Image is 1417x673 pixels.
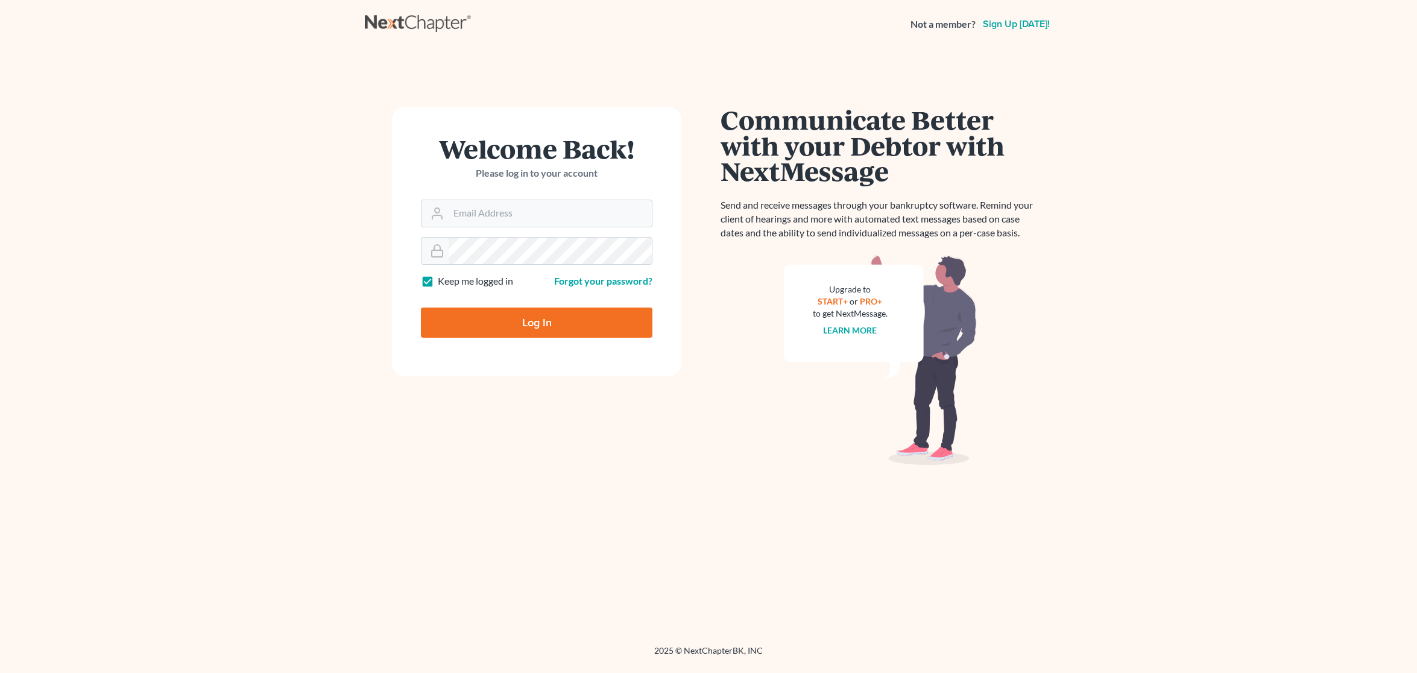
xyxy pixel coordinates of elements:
[813,283,888,295] div: Upgrade to
[860,296,883,306] a: PRO+
[850,296,859,306] span: or
[421,308,652,338] input: Log In
[554,275,652,286] a: Forgot your password?
[438,274,513,288] label: Keep me logged in
[824,325,877,335] a: Learn more
[910,17,976,31] strong: Not a member?
[449,200,652,227] input: Email Address
[818,296,848,306] a: START+
[784,254,977,466] img: nextmessage_bg-59042aed3d76b12b5cd301f8e5b87938c9018125f34e5fa2b7a6b67550977c72.svg
[980,19,1052,29] a: Sign up [DATE]!
[421,136,652,162] h1: Welcome Back!
[365,645,1052,666] div: 2025 © NextChapterBK, INC
[813,308,888,320] div: to get NextMessage.
[721,198,1040,240] p: Send and receive messages through your bankruptcy software. Remind your client of hearings and mo...
[421,166,652,180] p: Please log in to your account
[721,107,1040,184] h1: Communicate Better with your Debtor with NextMessage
